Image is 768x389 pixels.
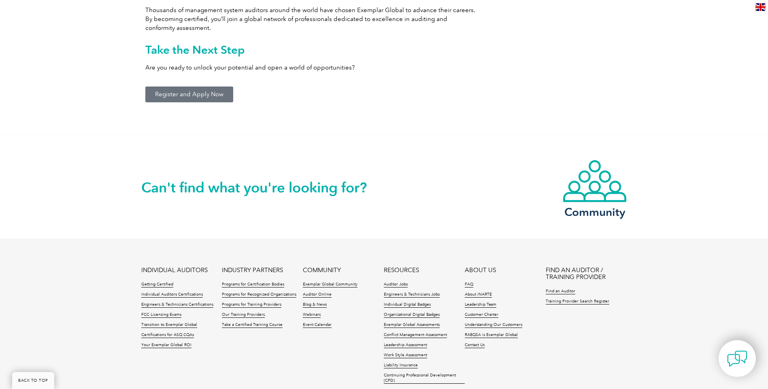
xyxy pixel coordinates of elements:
[384,332,447,338] a: Conflict Management Assessment
[12,372,54,389] a: BACK TO TOP
[465,302,496,308] a: Leadership Team
[145,6,477,32] p: Thousands of management system auditors around the world have chosen Exemplar Global to advance t...
[465,292,492,298] a: About iNARTE
[546,289,575,294] a: Find an Auditor
[465,282,473,288] a: FAQ
[303,302,327,308] a: Blog & News
[755,3,766,11] img: en
[222,302,281,308] a: Programs for Training Providers
[465,312,498,318] a: Customer Charter
[384,302,431,308] a: Individual Digital Badges
[155,91,223,97] span: Register and Apply Now
[222,292,296,298] a: Programs for Recognized Organizations
[546,299,609,304] a: Training Provider Search Register
[384,282,408,288] a: Auditor Jobs
[465,322,522,328] a: Understanding Our Customers
[141,312,181,318] a: FCC Licensing Exams
[145,87,233,102] a: Register and Apply Now
[141,342,191,348] a: Your Exemplar Global ROI
[562,159,627,203] img: icon-community.webp
[465,267,496,274] a: ABOUT US
[384,267,419,274] a: RESOURCES
[303,312,321,318] a: Webinars
[303,282,357,288] a: Exemplar Global Community
[384,373,465,384] a: Continuing Professional Development (CPD)
[145,43,477,56] h2: Take the Next Step
[465,332,518,338] a: RABQSA is Exemplar Global
[303,322,332,328] a: Event Calendar
[141,267,208,274] a: INDIVIDUAL AUDITORS
[384,292,440,298] a: Engineers & Technicians Jobs
[384,353,427,358] a: Work Style Assessment
[141,282,173,288] a: Getting Certified
[384,342,427,348] a: Leadership Assessment
[222,322,283,328] a: Take a Certified Training Course
[384,322,440,328] a: Exemplar Global Assessments
[141,302,213,308] a: Engineers & Technicians Certifications
[222,282,284,288] a: Programs for Certification Bodies
[384,312,440,318] a: Organizational Digital Badges
[222,267,283,274] a: INDUSTRY PARTNERS
[465,342,485,348] a: Contact Us
[546,267,627,281] a: FIND AN AUDITOR / TRAINING PROVIDER
[562,159,627,217] a: Community
[303,267,341,274] a: COMMUNITY
[562,207,627,217] h3: Community
[303,292,332,298] a: Auditor Online
[141,292,203,298] a: Individual Auditors Certifications
[222,312,265,318] a: Our Training Providers
[141,181,384,194] h2: Can't find what you're looking for?
[141,322,197,328] a: Transition to Exemplar Global
[384,363,418,368] a: Liability Insurance
[145,63,477,72] p: Are you ready to unlock your potential and open a world of opportunities?
[141,332,194,338] a: Certifications for ASQ CQAs
[727,349,747,369] img: contact-chat.png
